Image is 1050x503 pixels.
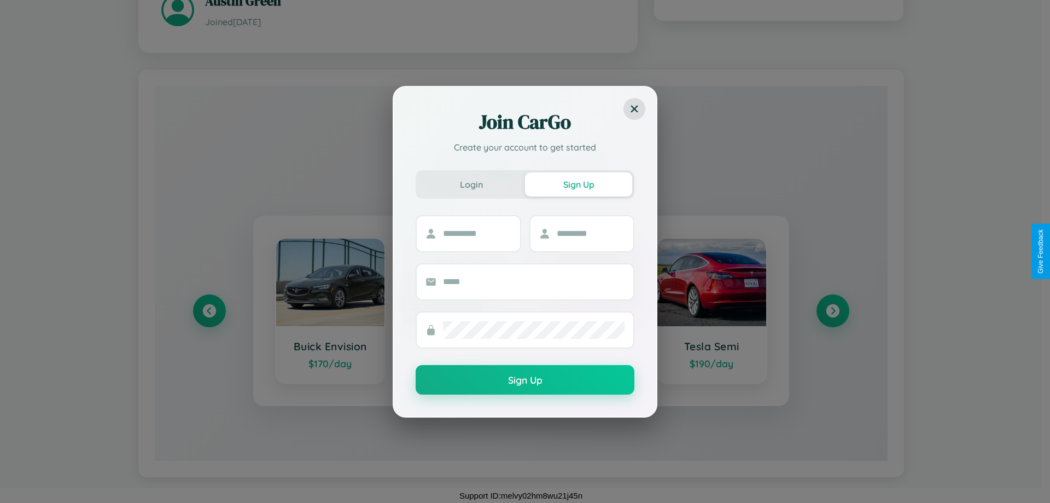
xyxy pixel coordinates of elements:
button: Sign Up [525,172,632,196]
div: Give Feedback [1037,229,1045,274]
p: Create your account to get started [416,141,634,154]
h2: Join CarGo [416,109,634,135]
button: Sign Up [416,365,634,395]
button: Login [418,172,525,196]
